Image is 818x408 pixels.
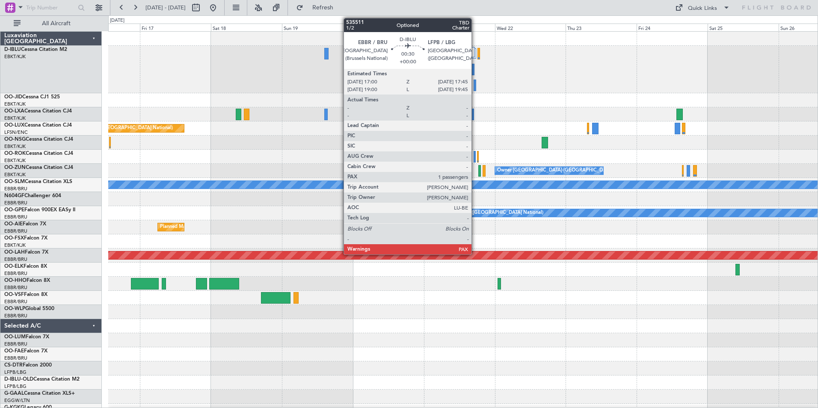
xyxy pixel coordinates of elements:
a: EBKT/KJK [4,53,26,60]
a: OO-AIEFalcon 7X [4,222,46,227]
a: EGGW/LTN [4,397,30,404]
span: CS-DTR [4,363,23,368]
a: N604GFChallenger 604 [4,193,61,198]
div: Quick Links [688,4,717,13]
a: EBKT/KJK [4,143,26,150]
a: OO-ROKCessna Citation CJ4 [4,151,73,156]
span: OO-FAE [4,349,24,354]
a: OO-LUXCessna Citation CJ4 [4,123,72,128]
button: Refresh [292,1,344,15]
span: D-IBLU [4,47,21,52]
span: OO-ROK [4,151,26,156]
div: No Crew [GEOGRAPHIC_DATA] ([GEOGRAPHIC_DATA] National) [400,207,543,219]
a: EBKT/KJK [4,115,26,121]
a: OO-FSXFalcon 7X [4,236,47,241]
a: EBBR/BRU [4,186,27,192]
a: LFSN/ENC [4,129,28,136]
button: Quick Links [671,1,734,15]
a: EBKT/KJK [4,101,26,107]
div: Tue 21 [424,24,495,31]
div: Fri 17 [140,24,211,31]
a: OO-SLMCessna Citation XLS [4,179,72,184]
a: EBBR/BRU [4,200,27,206]
span: OO-AIE [4,222,23,227]
span: OO-LXA [4,109,24,114]
a: EBKT/KJK [4,157,26,164]
a: EBBR/BRU [4,284,27,291]
a: EBBR/BRU [4,313,27,319]
a: EBBR/BRU [4,214,27,220]
span: G-GAAL [4,391,24,396]
span: N604GF [4,193,24,198]
span: OO-JID [4,95,22,100]
a: OO-ELKFalcon 8X [4,264,47,269]
span: [DATE] - [DATE] [145,4,186,12]
div: Fri 24 [637,24,708,31]
span: OO-WLP [4,306,25,311]
span: OO-SLM [4,179,25,184]
a: EBBR/BRU [4,355,27,361]
a: OO-LXACessna Citation CJ4 [4,109,72,114]
a: CS-DTRFalcon 2000 [4,363,52,368]
a: OO-LAHFalcon 7X [4,250,48,255]
span: OO-HHO [4,278,27,283]
div: Sat 18 [211,24,282,31]
a: EBBR/BRU [4,299,27,305]
span: OO-ZUN [4,165,26,170]
span: OO-ELK [4,264,24,269]
div: Mon 20 [353,24,424,31]
div: Sat 25 [708,24,779,31]
a: EBBR/BRU [4,256,27,263]
span: D-IBLU-OLD [4,377,33,382]
a: OO-ZUNCessna Citation CJ4 [4,165,73,170]
input: Trip Number [26,1,75,14]
div: [DATE] [110,17,124,24]
button: All Aircraft [9,17,93,30]
a: EBBR/BRU [4,341,27,347]
a: OO-JIDCessna CJ1 525 [4,95,60,100]
a: D-IBLU-OLDCessna Citation M2 [4,377,80,382]
a: OO-HHOFalcon 8X [4,278,50,283]
a: OO-FAEFalcon 7X [4,349,47,354]
div: Owner [GEOGRAPHIC_DATA]-[GEOGRAPHIC_DATA] [497,164,613,177]
span: OO-VSF [4,292,24,297]
span: OO-NSG [4,137,26,142]
span: OO-GPE [4,207,24,213]
a: LFPB/LBG [4,369,27,375]
a: OO-LUMFalcon 7X [4,334,49,340]
span: OO-LUX [4,123,24,128]
a: OO-WLPGlobal 5500 [4,306,54,311]
a: OO-VSFFalcon 8X [4,292,47,297]
a: EBBR/BRU [4,270,27,277]
span: OO-FSX [4,236,24,241]
a: LFPB/LBG [4,383,27,390]
a: G-GAALCessna Citation XLS+ [4,391,75,396]
div: Thu 23 [566,24,637,31]
span: OO-LUM [4,334,26,340]
a: OO-NSGCessna Citation CJ4 [4,137,73,142]
div: Planned Maint [GEOGRAPHIC_DATA] ([GEOGRAPHIC_DATA] National) [160,221,315,234]
a: EBKT/KJK [4,242,26,248]
span: All Aircraft [22,21,90,27]
a: EBKT/KJK [4,171,26,178]
div: Sun 19 [282,24,353,31]
div: Wed 22 [495,24,566,31]
a: D-IBLUCessna Citation M2 [4,47,67,52]
span: OO-LAH [4,250,25,255]
a: EBBR/BRU [4,228,27,234]
span: Refresh [305,5,341,11]
a: OO-GPEFalcon 900EX EASy II [4,207,75,213]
